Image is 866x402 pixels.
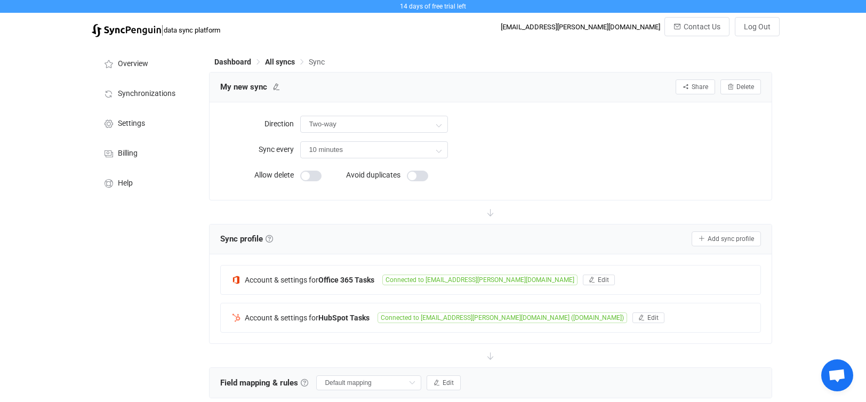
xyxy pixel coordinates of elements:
span: Field mapping & rules [220,375,308,391]
span: 14 days of free trial left [400,3,466,10]
span: Edit [647,314,659,321]
label: Direction [220,113,300,134]
button: Edit [583,275,615,285]
a: Settings [92,108,198,138]
img: hubspot.png [231,313,241,323]
a: Help [92,167,198,197]
span: Billing [118,149,138,158]
input: Model [300,116,448,133]
span: Contact Us [684,22,720,31]
span: Connected to [EMAIL_ADDRESS][PERSON_NAME][DOMAIN_NAME] ([DOMAIN_NAME]) [378,312,627,323]
span: Settings [118,119,145,128]
button: Share [676,79,715,94]
span: Add sync profile [708,235,754,243]
button: Log Out [735,17,780,36]
button: Edit [632,312,664,323]
span: data sync platform [164,26,220,34]
button: Contact Us [664,17,729,36]
span: Synchronizations [118,90,175,98]
span: | [161,22,164,37]
span: Log Out [744,22,771,31]
label: Avoid duplicates [327,164,407,186]
b: HubSpot Tasks [318,313,370,322]
span: Sync [309,58,325,66]
a: |data sync platform [92,22,220,37]
span: Account & settings for [245,313,318,322]
button: Add sync profile [692,231,761,246]
span: My new sync [220,79,267,95]
span: Connected to [EMAIL_ADDRESS][PERSON_NAME][DOMAIN_NAME] [382,275,578,285]
span: Help [118,179,133,188]
span: Edit [443,379,454,387]
img: syncpenguin.svg [92,24,161,37]
span: Edit [598,276,609,284]
span: Dashboard [214,58,251,66]
img: microsoft365.png [231,275,241,285]
button: Delete [720,79,761,94]
span: Delete [736,83,754,91]
span: Share [692,83,708,91]
a: Overview [92,48,198,78]
span: Sync profile [220,231,273,247]
span: Account & settings for [245,276,318,284]
a: Billing [92,138,198,167]
b: Office 365 Tasks [318,276,374,284]
span: Overview [118,60,148,68]
label: Allow delete [220,164,300,186]
a: Synchronizations [92,78,198,108]
input: Select [316,375,421,390]
div: Breadcrumb [214,58,325,66]
button: Edit [427,375,461,390]
div: Open chat [821,359,853,391]
label: Sync every [220,139,300,160]
div: [EMAIL_ADDRESS][PERSON_NAME][DOMAIN_NAME] [501,23,660,31]
input: Model [300,141,448,158]
span: All syncs [265,58,295,66]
